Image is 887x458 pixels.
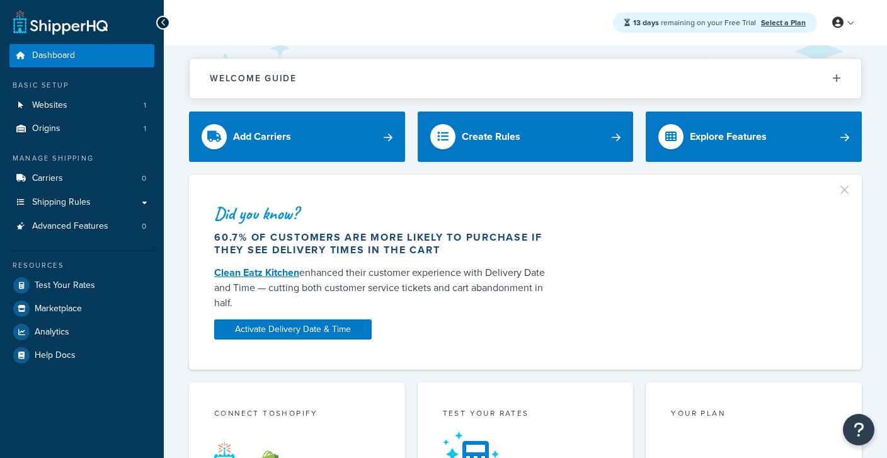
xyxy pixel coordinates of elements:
[9,153,154,164] div: Manage Shipping
[633,17,659,28] strong: 13 days
[32,221,108,232] span: Advanced Features
[9,274,154,297] a: Test Your Rates
[9,191,154,214] a: Shipping Rules
[9,44,154,67] a: Dashboard
[190,59,861,98] button: Welcome Guide
[32,100,67,111] span: Websites
[32,123,60,134] span: Origins
[671,408,837,422] div: Your Plan
[144,123,146,134] span: 1
[9,94,154,117] a: Websites1
[210,74,297,83] h2: Welcome Guide
[443,408,609,422] div: Test your rates
[35,327,69,338] span: Analytics
[214,265,563,311] div: enhanced their customer experience with Delivery Date and Time — cutting both customer service ti...
[9,117,154,140] a: Origins1
[214,231,563,256] div: 60.7% of customers are more likely to purchase if they see delivery times in the cart
[32,173,63,184] span: Carriers
[142,221,146,232] span: 0
[32,50,75,61] span: Dashboard
[32,197,91,208] span: Shipping Rules
[418,112,634,162] a: Create Rules
[9,215,154,238] a: Advanced Features0
[9,344,154,367] a: Help Docs
[189,112,405,162] a: Add Carriers
[233,128,291,146] div: Add Carriers
[9,297,154,320] a: Marketplace
[843,414,874,445] button: Open Resource Center
[142,173,146,184] span: 0
[9,167,154,190] a: Carriers0
[35,304,82,314] span: Marketplace
[9,260,154,271] div: Resources
[462,128,520,146] div: Create Rules
[761,17,806,28] a: Select a Plan
[9,321,154,343] a: Analytics
[144,100,146,111] span: 1
[35,350,76,361] span: Help Docs
[214,205,563,222] div: Did you know?
[214,408,380,422] div: Connect to Shopify
[690,128,767,146] div: Explore Features
[633,17,758,28] span: remaining on your Free Trial
[214,265,299,280] a: Clean Eatz Kitchen
[9,215,154,238] li: Advanced Features
[9,94,154,117] li: Websites
[9,167,154,190] li: Carriers
[9,117,154,140] li: Origins
[646,112,862,162] a: Explore Features
[214,319,372,340] a: Activate Delivery Date & Time
[9,80,154,91] div: Basic Setup
[35,280,95,291] span: Test Your Rates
